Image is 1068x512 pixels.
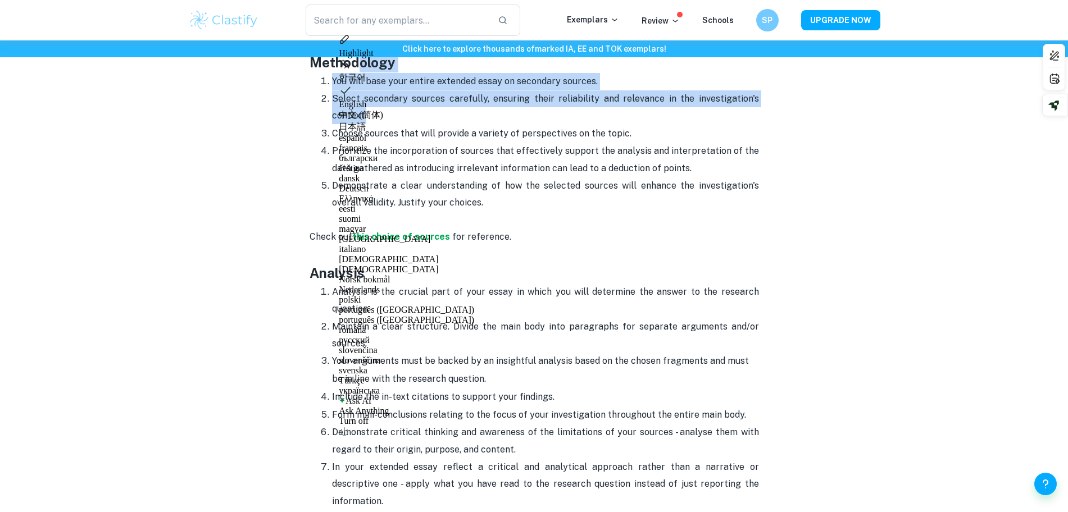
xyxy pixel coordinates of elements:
[339,335,474,345] div: русский
[339,153,474,163] div: български
[339,386,474,396] div: українська
[339,184,474,194] div: Deutsch
[567,13,619,26] p: Exemplars
[332,424,759,458] p: Demonstrate critical thinking and awareness of the limitations of your sources - analyse them wit...
[761,14,774,26] h6: SP
[188,9,260,31] img: Clastify logo
[332,352,759,388] li: Your arguments must be backed by an insightful analysis based on the chosen fragments and must be...
[332,90,759,125] p: Select secondary sources carefully, ensuring their reliability and relevance in the investigation...
[332,143,759,177] p: Prioritize the incorporation of sources that effectively support the analysis and interpretation ...
[332,125,759,142] p: Choose sources that will provide a variety of perspectives on the topic.
[339,234,474,244] div: [GEOGRAPHIC_DATA]
[306,4,489,36] input: Search for any exemplars...
[339,224,474,234] div: magyar
[339,254,474,264] div: [DEMOGRAPHIC_DATA]
[310,212,759,263] p: Check out for reference.
[339,99,474,109] div: English
[310,263,759,283] h3: Analysis
[339,416,474,426] div: Turn off
[339,315,474,325] div: português ([GEOGRAPHIC_DATA])
[339,109,474,121] div: 中文 (简体)
[339,406,474,416] div: Ask Anything
[756,9,779,31] button: SP
[339,396,474,406] div: Ask AI
[339,194,474,204] div: Ελληνικά
[339,133,474,143] div: español
[642,15,680,27] p: Review
[332,406,759,423] p: Form mini-conclusions relating to the focus of your investigation throughout the entire main body.
[332,177,759,212] p: Demonstrate a clear understanding of how the selected sources will enhance the investigation's ov...
[339,143,474,153] div: français
[702,16,734,25] a: Schools
[339,204,474,214] div: eesti
[339,163,474,173] div: čeština
[801,10,880,30] button: UPGRADE NOW
[2,43,1066,55] h6: Click here to explore thousands of marked IA, EE and TOK exemplars !
[1034,473,1057,495] button: Help and Feedback
[339,72,474,84] div: 한국어
[339,325,474,335] div: română
[332,73,759,90] p: You will base your entire extended essay on secondary sources.
[339,275,474,285] div: Norsk bokmål
[339,173,474,184] div: dansk
[339,305,474,315] div: português ([GEOGRAPHIC_DATA])
[339,295,474,305] div: polski
[332,388,759,405] p: Include the in-text citations to support your findings.
[339,365,474,376] div: svenska
[339,264,474,275] div: [DEMOGRAPHIC_DATA]
[339,48,474,58] div: Highlight
[332,284,759,318] p: Analysis is the crucial part of your essay in which you will determine the answer to the research...
[339,345,474,355] div: slovenčina
[339,376,474,386] div: Türkçe
[339,244,474,254] div: italiano
[339,355,474,365] div: slovenščina
[339,285,474,295] div: Nederlands
[339,214,474,224] div: suomi
[332,318,759,353] p: Maintain a clear structure. Divide the main body into paragraphs for separate arguments and/or so...
[339,121,474,133] div: 日本語
[332,459,759,510] p: In your extended essay reflect a critical and analytical approach rather than a narrative or desc...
